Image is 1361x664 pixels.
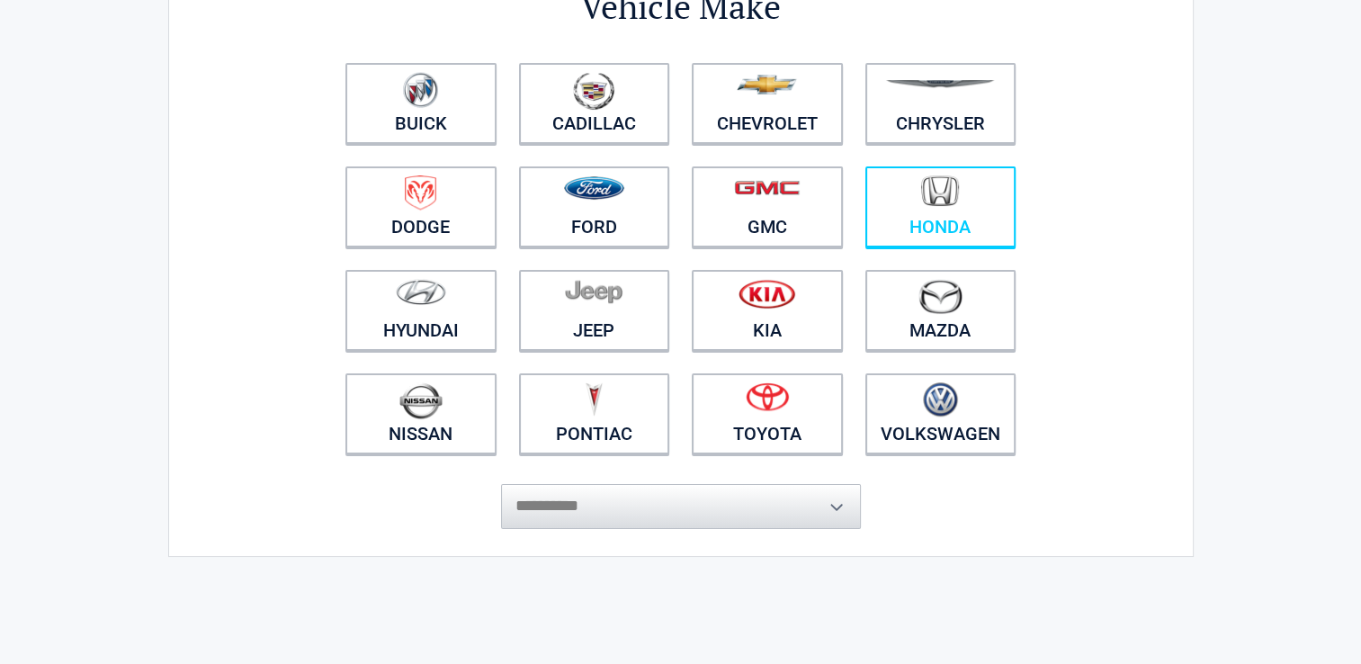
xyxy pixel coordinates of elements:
a: Honda [865,166,1016,247]
img: kia [739,279,795,309]
a: Buick [345,63,497,144]
img: nissan [399,382,443,419]
a: GMC [692,166,843,247]
a: Cadillac [519,63,670,144]
a: Mazda [865,270,1016,351]
a: Volkswagen [865,373,1016,454]
img: honda [921,175,959,207]
a: Jeep [519,270,670,351]
img: toyota [746,382,789,411]
img: gmc [734,180,800,195]
img: hyundai [396,279,446,305]
img: chevrolet [737,75,797,94]
img: ford [564,176,624,200]
img: buick [403,72,438,108]
a: Ford [519,166,670,247]
a: Dodge [345,166,497,247]
img: volkswagen [923,382,958,417]
a: Hyundai [345,270,497,351]
a: Nissan [345,373,497,454]
a: Toyota [692,373,843,454]
a: Kia [692,270,843,351]
img: chrysler [885,80,995,88]
img: mazda [918,279,963,314]
a: Chevrolet [692,63,843,144]
img: dodge [405,175,436,211]
img: cadillac [573,72,614,110]
a: Pontiac [519,373,670,454]
img: jeep [565,279,622,304]
a: Chrysler [865,63,1016,144]
img: pontiac [585,382,603,417]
